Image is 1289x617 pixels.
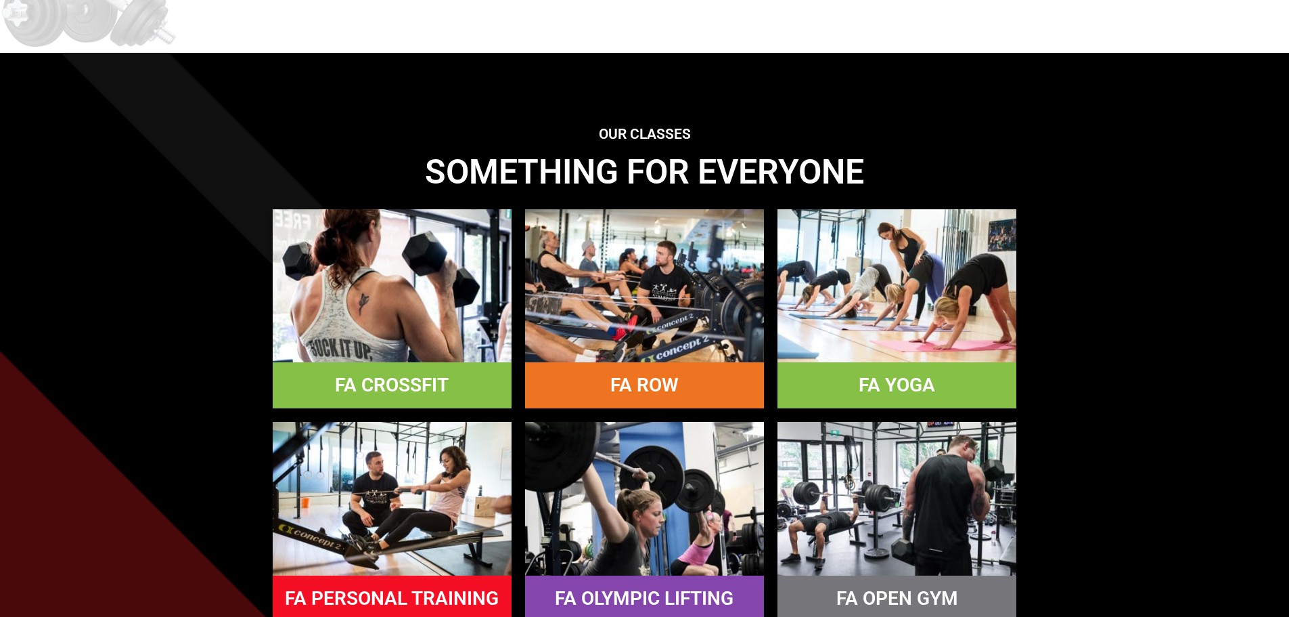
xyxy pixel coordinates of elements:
a: FA ROW [610,374,679,396]
a: FA CROSSFIT [335,374,449,396]
h2: Our Classes [266,127,1024,142]
a: FA OLYMPIC LIFTING [555,587,733,610]
a: FA YOGA [859,374,935,396]
h3: something for everyone [266,155,1024,189]
a: FA PERSONAL TRAINING [285,587,499,610]
a: FA OPEN GYM [836,587,958,610]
